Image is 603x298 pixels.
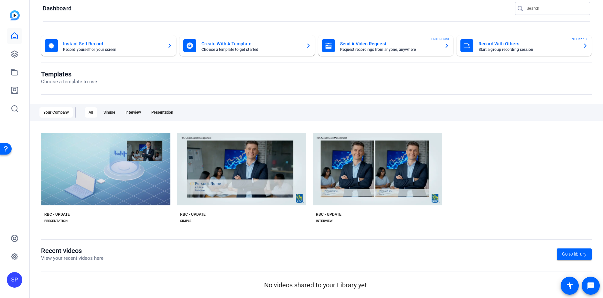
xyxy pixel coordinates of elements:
[557,248,592,260] a: Go to library
[180,218,191,223] div: SIMPLE
[39,107,73,118] div: Your Company
[147,107,177,118] div: Presentation
[41,70,97,78] h1: Templates
[562,251,587,258] span: Go to library
[180,212,206,217] div: RBC - UPDATE
[527,5,585,12] input: Search
[63,48,162,52] mat-card-subtitle: Record yourself or your screen
[7,272,22,288] div: SP
[41,247,103,255] h1: Recent videos
[122,107,145,118] div: Interview
[316,212,341,217] div: RBC - UPDATE
[85,107,97,118] div: All
[100,107,119,118] div: Simple
[457,35,592,56] button: Record With OthersStart a group recording sessionENTERPRISE
[570,37,588,41] span: ENTERPRISE
[41,78,97,86] p: Choose a template to use
[41,35,176,56] button: Instant Self RecordRecord yourself or your screen
[201,48,300,52] mat-card-subtitle: Choose a template to get started
[340,40,439,48] mat-card-title: Send A Video Request
[179,35,315,56] button: Create With A TemplateChoose a template to get started
[41,255,103,262] p: View your recent videos here
[316,218,333,223] div: INTERVIEW
[63,40,162,48] mat-card-title: Instant Self Record
[44,218,68,223] div: PRESENTATION
[44,212,70,217] div: RBC - UPDATE
[41,280,592,290] p: No videos shared to your Library yet.
[43,5,71,12] h1: Dashboard
[479,48,577,52] mat-card-subtitle: Start a group recording session
[340,48,439,52] mat-card-subtitle: Request recordings from anyone, anywhere
[587,282,595,290] mat-icon: message
[431,37,450,41] span: ENTERPRISE
[318,35,453,56] button: Send A Video RequestRequest recordings from anyone, anywhereENTERPRISE
[566,282,574,290] mat-icon: accessibility
[201,40,300,48] mat-card-title: Create With A Template
[10,10,20,20] img: blue-gradient.svg
[479,40,577,48] mat-card-title: Record With Others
